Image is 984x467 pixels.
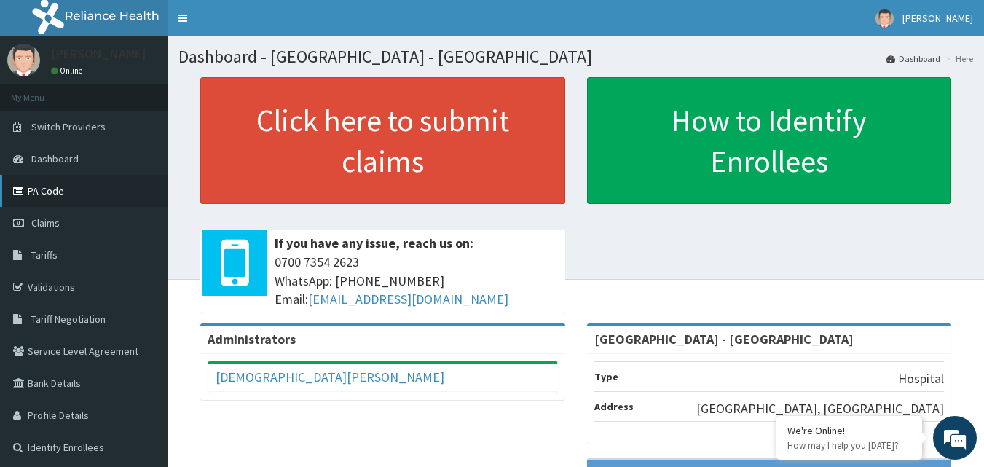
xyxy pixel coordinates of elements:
b: If you have any issue, reach us on: [275,235,473,251]
a: [EMAIL_ADDRESS][DOMAIN_NAME] [308,291,508,307]
strong: [GEOGRAPHIC_DATA] - [GEOGRAPHIC_DATA] [594,331,854,348]
p: [GEOGRAPHIC_DATA], [GEOGRAPHIC_DATA] [696,399,944,418]
b: Type [594,370,618,383]
b: Address [594,400,634,413]
span: Claims [31,216,60,229]
h1: Dashboard - [GEOGRAPHIC_DATA] - [GEOGRAPHIC_DATA] [178,47,973,66]
a: [DEMOGRAPHIC_DATA][PERSON_NAME] [216,369,444,385]
a: Click here to submit claims [200,77,565,204]
img: User Image [875,9,894,28]
span: 0700 7354 2623 WhatsApp: [PHONE_NUMBER] Email: [275,253,558,309]
p: Hospital [898,369,944,388]
span: Switch Providers [31,120,106,133]
span: Dashboard [31,152,79,165]
p: How may I help you today? [787,439,911,452]
span: Tariffs [31,248,58,262]
li: Here [942,52,973,65]
img: User Image [7,44,40,76]
a: Dashboard [886,52,940,65]
a: Online [51,66,86,76]
a: How to Identify Enrollees [587,77,952,204]
p: [PERSON_NAME] [51,47,146,60]
span: Tariff Negotiation [31,313,106,326]
div: We're Online! [787,424,911,437]
span: [PERSON_NAME] [902,12,973,25]
b: Administrators [208,331,296,348]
